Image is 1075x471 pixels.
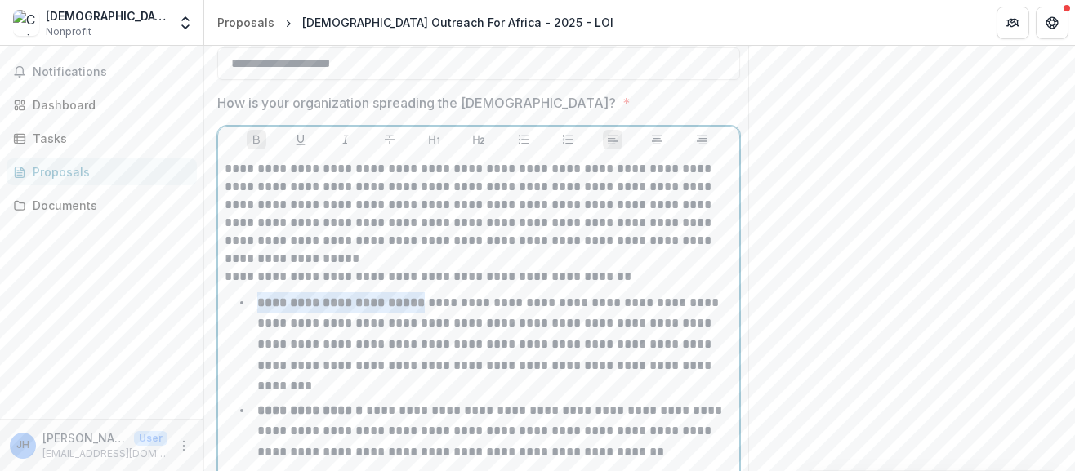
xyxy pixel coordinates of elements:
button: Align Left [603,130,622,149]
a: Documents [7,192,197,219]
span: Notifications [33,65,190,79]
img: Christian Outreach For Africa [13,10,39,36]
div: [DEMOGRAPHIC_DATA] Outreach For Africa - 2025 - LOI [302,14,613,31]
div: [DEMOGRAPHIC_DATA] Outreach For [GEOGRAPHIC_DATA] [46,7,167,24]
button: Open entity switcher [174,7,197,39]
div: Documents [33,197,184,214]
button: Partners [997,7,1029,39]
div: Proposals [217,14,274,31]
div: Tasks [33,130,184,147]
p: [EMAIL_ADDRESS][DOMAIN_NAME] [42,447,167,461]
span: Nonprofit [46,24,91,39]
p: [PERSON_NAME] [42,429,127,447]
button: Align Right [692,130,711,149]
button: Underline [291,130,310,149]
button: Get Help [1036,7,1068,39]
button: Bold [247,130,266,149]
a: Tasks [7,125,197,152]
a: Proposals [7,158,197,185]
nav: breadcrumb [211,11,620,34]
p: User [134,431,167,446]
div: Proposals [33,163,184,180]
a: Dashboard [7,91,197,118]
button: Italicize [336,130,355,149]
button: More [174,436,194,455]
button: Heading 2 [469,130,488,149]
div: Jen Haberling [16,440,29,451]
button: Heading 1 [425,130,444,149]
button: Strike [380,130,399,149]
button: Notifications [7,59,197,85]
button: Bullet List [514,130,533,149]
a: Proposals [211,11,281,34]
div: Dashboard [33,96,184,113]
button: Ordered List [558,130,578,149]
button: Align Center [647,130,667,149]
p: How is your organization spreading the [DEMOGRAPHIC_DATA]? [217,93,616,113]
